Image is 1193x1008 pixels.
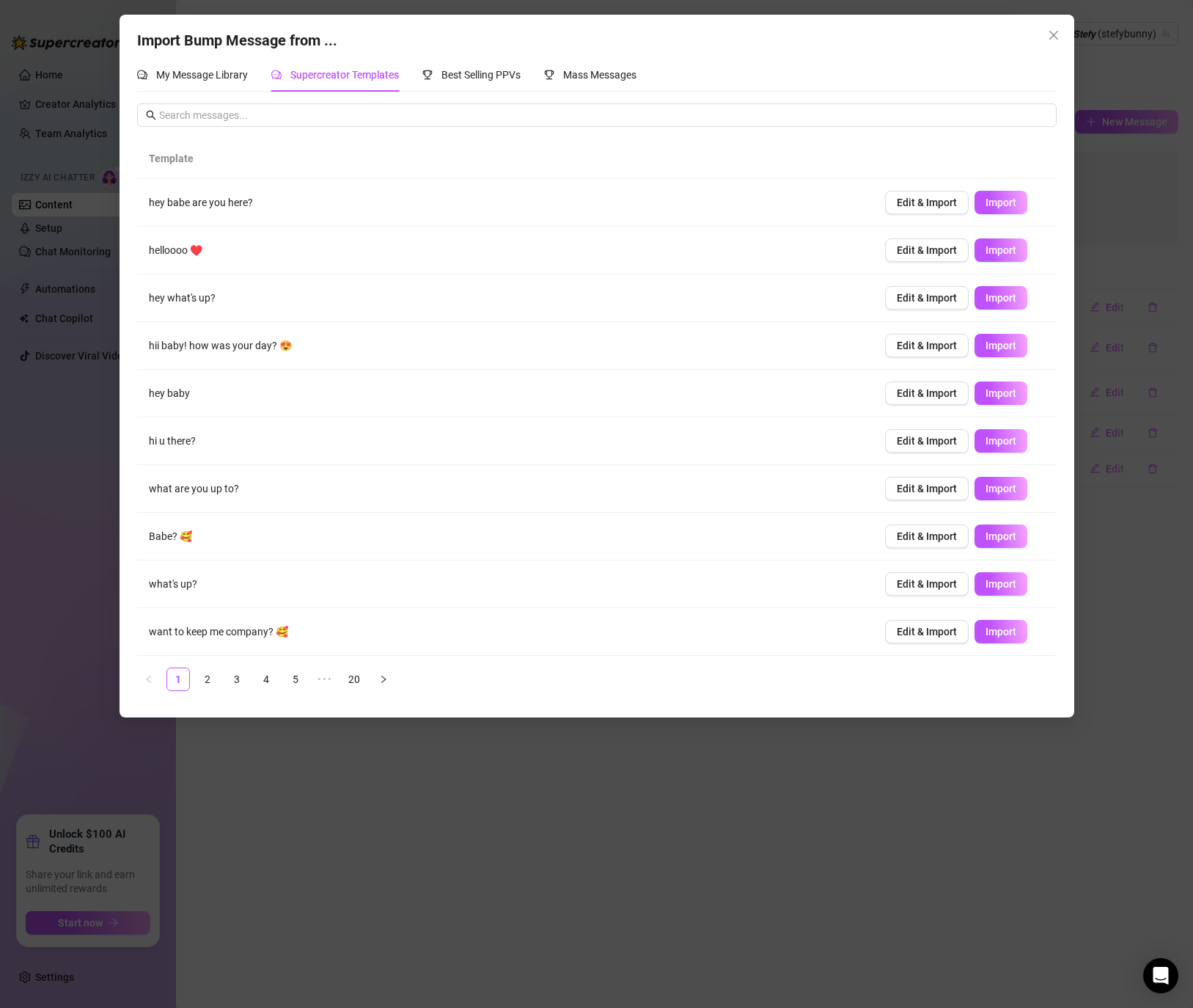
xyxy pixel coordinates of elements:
[896,244,956,256] span: Edit & Import
[137,560,873,608] td: what's up?
[974,525,1027,548] button: Import
[884,525,968,548] button: Edit & Import
[313,668,337,691] span: •••
[159,107,1048,123] input: Search messages...
[974,286,1027,310] button: Import
[974,191,1027,214] button: Import
[896,626,956,638] span: Edit & Import
[985,197,1016,208] span: Import
[974,477,1027,500] button: Import
[379,675,388,684] span: right
[985,292,1016,304] span: Import
[144,675,153,684] span: left
[372,668,395,691] button: right
[137,668,161,691] li: Previous Page
[896,340,956,351] span: Edit & Import
[156,69,248,81] span: My Message Library
[1047,29,1059,41] span: close
[974,238,1027,262] button: Import
[167,668,189,690] a: 1
[896,530,956,542] span: Edit & Import
[896,578,956,590] span: Edit & Import
[884,381,968,405] button: Edit & Import
[896,387,956,399] span: Edit & Import
[197,668,219,690] a: 2
[137,322,873,370] td: hii baby! how was your day? 😍
[137,465,873,513] td: what are you up to?
[884,477,968,500] button: Edit & Import
[985,578,1016,590] span: Import
[225,668,249,691] li: 3
[884,286,968,310] button: Edit & Import
[974,334,1027,357] button: Import
[884,620,968,643] button: Edit & Import
[974,429,1027,453] button: Import
[137,274,873,322] td: hey what's up?
[985,387,1016,399] span: Import
[884,429,968,453] button: Edit & Import
[985,626,1016,638] span: Import
[985,244,1016,256] span: Import
[137,668,161,691] button: left
[422,70,433,80] span: trophy
[196,668,219,691] li: 2
[441,69,521,81] span: Best Selling PPVs
[884,334,968,357] button: Edit & Import
[271,70,282,80] span: comment
[137,370,873,417] td: hey baby
[372,668,395,691] li: Next Page
[544,70,554,80] span: trophy
[137,608,873,656] td: want to keep me company? 🥰
[313,668,337,691] li: Next 5 Pages
[884,238,968,262] button: Edit & Import
[896,435,956,447] span: Edit & Import
[896,292,956,304] span: Edit & Import
[137,227,873,274] td: helloooo ♥️
[563,69,636,81] span: Mass Messages
[137,70,147,80] span: comment
[137,32,337,49] span: Import Bump Message from ...
[255,668,277,690] a: 4
[884,191,968,214] button: Edit & Import
[137,179,873,227] td: hey babe are you here?
[985,340,1016,351] span: Import
[226,668,248,690] a: 3
[985,435,1016,447] span: Import
[1041,29,1065,41] span: Close
[285,668,306,690] a: 5
[974,381,1027,405] button: Import
[342,668,366,691] li: 20
[896,197,956,208] span: Edit & Import
[137,417,873,465] td: hi u there?
[137,139,873,179] th: Template
[985,530,1016,542] span: Import
[146,110,156,120] span: search
[343,668,365,690] a: 20
[1041,23,1065,47] button: Close
[1143,958,1178,993] div: Open Intercom Messenger
[166,668,190,691] li: 1
[974,572,1027,596] button: Import
[284,668,307,691] li: 5
[254,668,278,691] li: 4
[137,513,873,560] td: Babe? 🥰
[290,69,399,81] span: Supercreator Templates
[896,483,956,494] span: Edit & Import
[884,572,968,596] button: Edit & Import
[974,620,1027,643] button: Import
[985,483,1016,494] span: Import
